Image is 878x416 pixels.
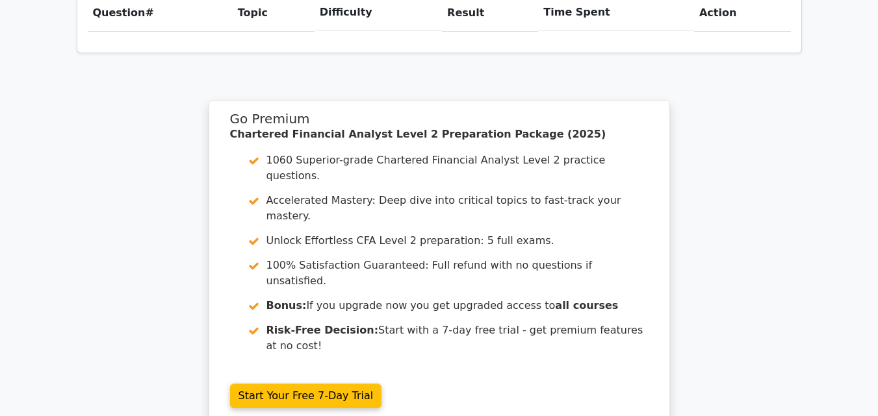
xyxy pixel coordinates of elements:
[230,384,382,408] a: Start Your Free 7-Day Trial
[93,6,146,19] span: Question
